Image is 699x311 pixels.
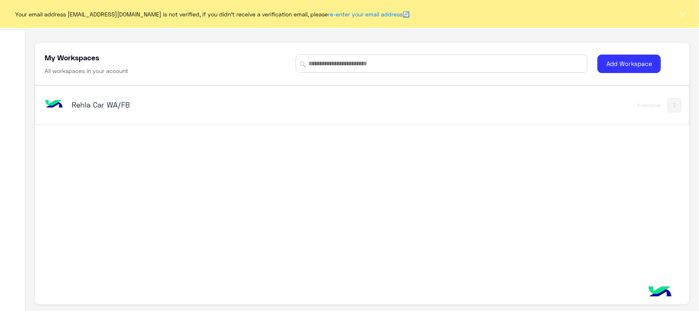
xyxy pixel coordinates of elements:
button: × [679,10,687,18]
h5: Rehla Car WA/FB [72,100,301,110]
img: bot image [43,94,65,116]
img: hulul-logo.png [646,278,674,307]
h6: All workspaces in your account [45,67,128,75]
a: re-enter your email address [328,11,403,18]
span: Your email address [EMAIL_ADDRESS][DOMAIN_NAME] is not verified, if you didn't receive a verifica... [16,10,410,18]
button: Add Workspace [597,55,661,73]
h5: My Workspaces [45,53,99,62]
div: Enterprise [638,102,661,109]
